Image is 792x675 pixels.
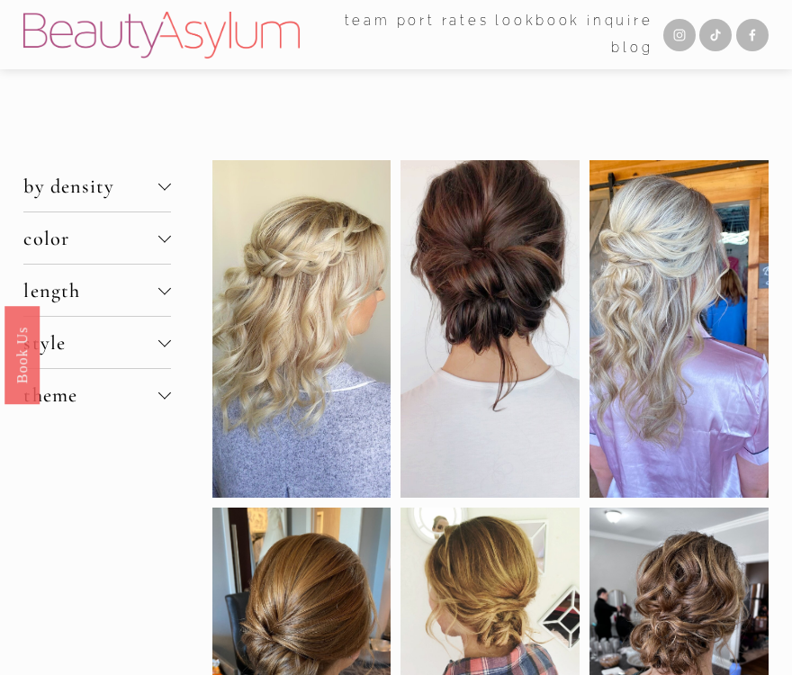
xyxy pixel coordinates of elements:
[736,19,769,51] a: Facebook
[23,330,158,355] span: style
[663,19,696,51] a: Instagram
[23,382,158,407] span: theme
[442,8,490,35] a: Rates
[23,12,300,58] img: Beauty Asylum | Bridal Hair &amp; Makeup Charlotte &amp; Atlanta
[23,278,158,302] span: length
[699,19,732,51] a: TikTok
[587,8,652,35] a: Inquire
[495,8,580,35] a: Lookbook
[397,8,436,35] a: port
[23,369,171,420] button: theme
[23,265,171,316] button: length
[23,226,158,250] span: color
[345,8,391,35] a: folder dropdown
[23,160,171,211] button: by density
[4,306,40,404] a: Book Us
[23,174,158,198] span: by density
[611,35,652,62] a: Blog
[23,317,171,368] button: style
[23,212,171,264] button: color
[345,9,391,33] span: team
